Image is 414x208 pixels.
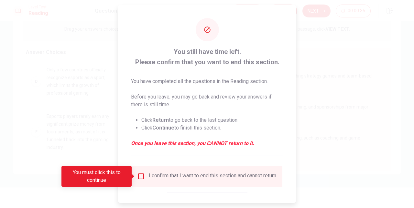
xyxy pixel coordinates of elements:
span: You must click this to continue [137,172,145,180]
div: You must click this to continue [61,166,132,187]
div: I confirm that I want to end this section and cannot return. [149,172,277,180]
strong: Return [152,117,169,123]
span: You still have time left. Please confirm that you want to end this section. [131,47,283,67]
li: Click to finish this section. [141,124,283,132]
strong: Continue [152,125,174,131]
em: Once you leave this section, you CANNOT return to it. [131,140,283,147]
p: Before you leave, you may go back and review your answers if there is still time. [131,93,283,109]
li: Click to go back to the last question [141,116,283,124]
p: You have completed all the questions in the Reading section. [131,78,283,85]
